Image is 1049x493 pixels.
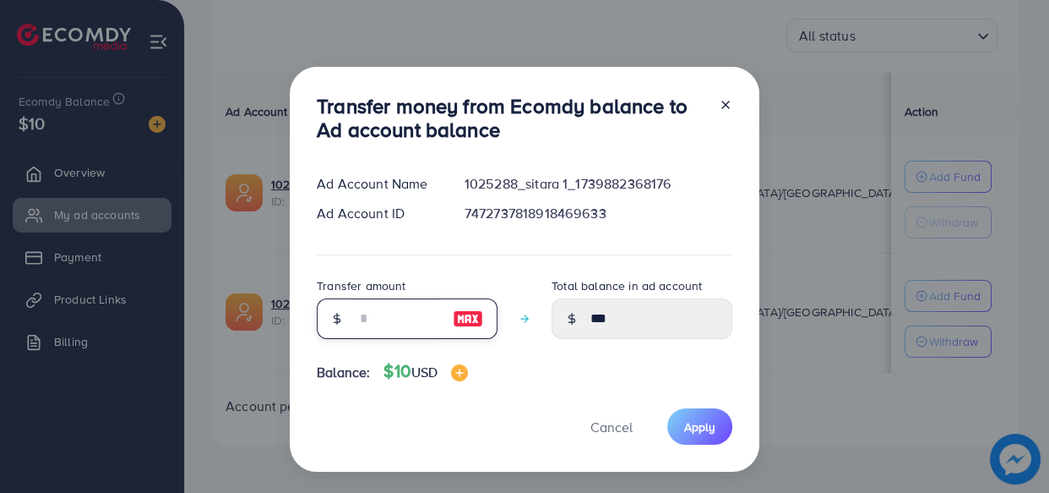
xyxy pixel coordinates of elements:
[667,408,732,445] button: Apply
[411,363,438,381] span: USD
[317,94,705,143] h3: Transfer money from Ecomdy balance to Ad account balance
[451,204,746,223] div: 7472737818918469633
[552,277,702,294] label: Total balance in ad account
[453,309,483,329] img: image
[451,174,746,194] div: 1025288_sitara 1_1739882368176
[317,363,370,382] span: Balance:
[303,204,451,223] div: Ad Account ID
[590,418,633,436] span: Cancel
[317,277,405,294] label: Transfer amount
[383,361,468,382] h4: $10
[451,364,468,381] img: image
[684,419,715,435] span: Apply
[569,408,654,445] button: Cancel
[303,174,451,194] div: Ad Account Name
